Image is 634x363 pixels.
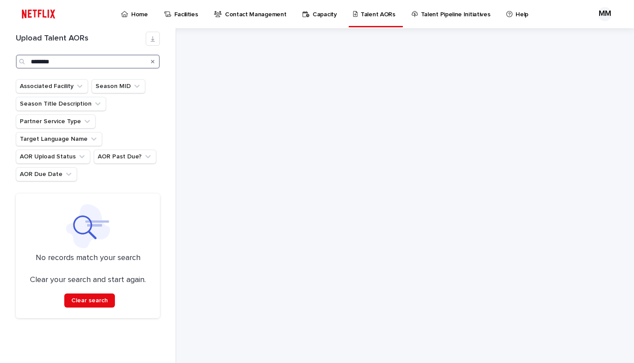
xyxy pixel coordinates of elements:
[30,275,146,285] p: Clear your search and start again.
[16,79,88,93] button: Associated Facility
[92,79,145,93] button: Season MID
[598,7,612,21] div: MM
[16,114,96,128] button: Partner Service Type
[18,5,59,23] img: ifQbXi3ZQGMSEF7WDB7W
[16,132,102,146] button: Target Language Name
[94,150,156,164] button: AOR Past Due?
[16,150,90,164] button: AOR Upload Status
[16,34,146,44] h1: Upload Talent AORs
[16,97,106,111] button: Season Title Description
[64,293,115,308] button: Clear search
[16,55,160,69] input: Search
[16,167,77,181] button: AOR Due Date
[71,297,108,304] span: Clear search
[26,253,149,263] p: No records match your search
